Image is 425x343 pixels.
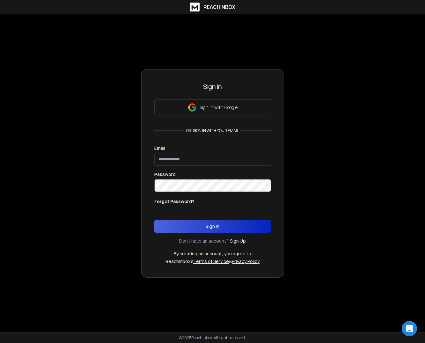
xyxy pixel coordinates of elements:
[154,146,165,150] label: Email
[165,258,260,265] p: ReachInbox's &
[200,104,238,111] p: Sign in with Google
[154,82,271,91] h3: Sign In
[179,335,246,340] p: © 2025 Reachinbox. All rights reserved.
[230,238,246,244] a: Sign Up
[154,99,271,115] button: Sign in with Google
[190,3,200,11] img: logo
[402,321,417,336] div: Open Intercom Messenger
[154,198,194,205] p: Forgot Password?
[193,258,229,264] a: Terms of Service
[190,3,235,11] a: ReachInbox
[184,128,241,133] p: or, sign in with your email
[174,251,251,257] p: By creating an account, you agree to
[179,238,229,244] p: Don't have an account?
[154,220,271,233] button: Sign In
[232,258,260,264] a: Privacy Policy
[203,3,235,11] h1: ReachInbox
[154,172,176,177] label: Password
